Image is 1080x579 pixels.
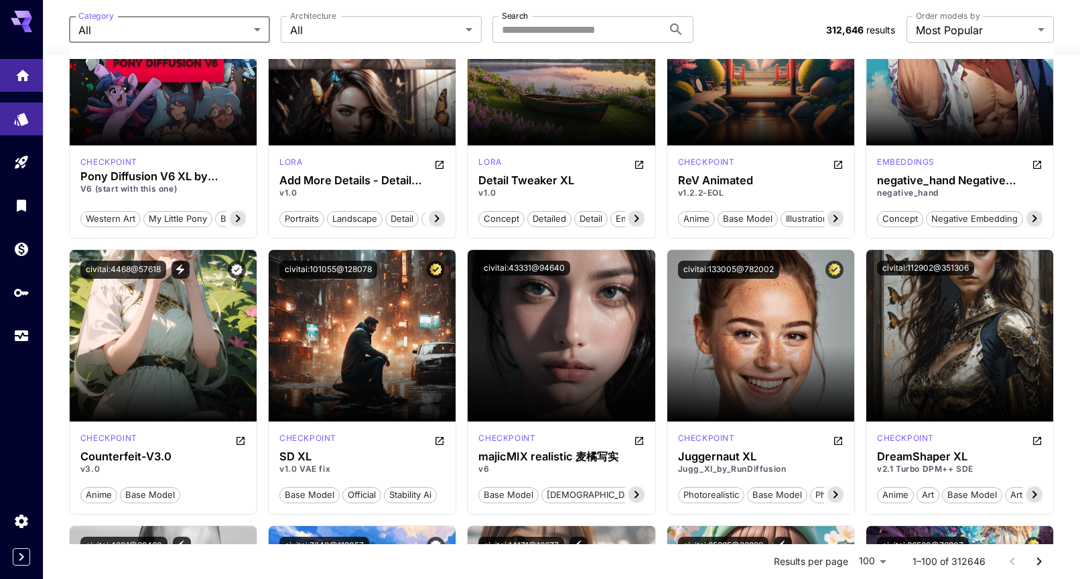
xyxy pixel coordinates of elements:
div: Pony [80,156,137,168]
button: enhancer [610,210,661,227]
span: concept [878,212,923,226]
span: base model [479,489,538,502]
button: civitai:101055@128078 [279,261,377,279]
h3: Juggernaut XL [678,450,843,463]
button: civitai:25995@32988 [678,537,768,555]
span: Most Popular [916,22,1032,38]
div: Counterfeit-V3.0 [80,450,246,463]
div: Detail Tweaker XL [478,174,644,187]
p: embeddings [877,156,935,168]
button: civitai:14171@16677 [478,537,564,555]
p: v6 [478,463,644,475]
span: base model [121,489,180,502]
span: artstyle [1006,489,1047,502]
button: Go to next page [1026,548,1053,575]
button: civitai:4201@29460 [80,537,167,555]
span: All [78,22,249,38]
span: official [343,489,381,502]
button: photorealistic [678,486,744,503]
div: ReV Animated [678,174,843,187]
button: Verified working [427,537,445,555]
span: illustration [781,212,833,226]
button: artstyle [1005,486,1047,503]
p: checkpoint [678,156,735,168]
span: art [917,489,939,502]
p: checkpoint [80,432,137,444]
span: All [290,22,460,38]
div: Settings [13,513,29,529]
button: Certified Model – Vetted for best performance and includes a commercial license. [427,261,445,279]
span: tool [422,212,449,226]
button: civitai:43331@94640 [478,261,570,275]
button: [DEMOGRAPHIC_DATA] [541,486,649,503]
button: concept [478,210,525,227]
button: View trigger words [569,537,588,555]
button: civitai:133005@782002 [678,261,779,279]
button: base model [478,486,539,503]
button: Open in CivitAI [833,432,843,448]
button: Certified Model – Vetted for best performance and includes a commercial license. [1024,537,1042,555]
p: Jugg_XI_by_RunDiffusion [678,463,843,475]
button: negative embedding [926,210,1023,227]
span: photorealistic [679,489,744,502]
p: checkpoint [279,432,336,444]
p: checkpoint [80,156,137,168]
label: Architecture [290,10,336,21]
span: detail [575,212,607,226]
button: Open in CivitAI [634,156,645,172]
p: lora [478,156,501,168]
span: my little pony [144,212,212,226]
h3: Pony Diffusion V6 XL by PurpleSmart [80,170,246,183]
button: View trigger words [774,537,792,555]
p: v3.0 [80,463,246,475]
button: base model [718,210,778,227]
button: Open in CivitAI [235,432,246,448]
div: SD 1.5 [877,156,935,172]
button: Open in CivitAI [434,432,445,448]
div: SDXL 1.0 [678,432,735,448]
span: anime [679,212,714,226]
button: View trigger words [172,261,190,279]
div: Usage [13,328,29,344]
h3: DreamShaper XL [877,450,1042,463]
span: 312,646 [826,24,864,36]
span: portraits [280,212,324,226]
button: View trigger words [173,537,191,555]
span: western art [81,212,140,226]
button: stability ai [384,486,437,503]
label: Order models by [916,10,980,21]
button: detail [574,210,608,227]
span: enhancer [611,212,660,226]
div: SDXL Turbo [877,432,934,448]
p: v2.1 Turbo DPM++ SDE [877,463,1042,475]
h3: majicMIX realistic 麦橘写实 [478,450,644,463]
p: 1–100 of 312646 [913,555,986,568]
span: photo [811,489,844,502]
button: Open in CivitAI [1032,432,1042,448]
div: Playground [13,149,29,166]
button: portraits [279,210,324,227]
h3: Add More Details - Detail Enhancer / Tweaker (细节调整) LoRA [279,174,445,187]
button: concept [877,210,923,227]
button: anime [80,486,117,503]
p: negative_hand [877,187,1042,199]
p: V6 (start with this one) [80,183,246,195]
span: negative embedding [927,212,1022,226]
p: checkpoint [877,432,934,444]
button: Open in CivitAI [1032,156,1042,172]
button: art [917,486,939,503]
p: v1.2.2-EOL [678,187,843,199]
button: anime [877,486,914,503]
span: anime [81,489,117,502]
p: lora [279,156,302,168]
div: Expand sidebar [13,548,30,566]
div: SD 1.5 [678,156,735,172]
button: Open in CivitAI [833,156,843,172]
h3: negative_hand Negative Embedding [877,174,1042,187]
div: SD 1.5 [279,156,302,172]
h3: SD XL [279,450,445,463]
